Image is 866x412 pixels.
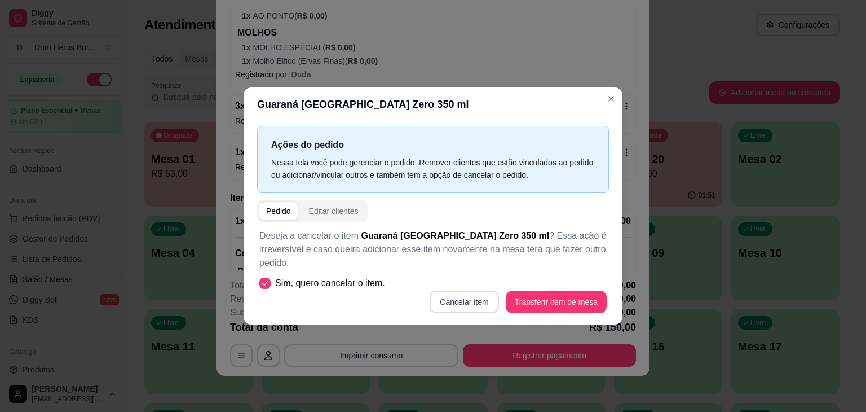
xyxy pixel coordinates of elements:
span: Guaraná [GEOGRAPHIC_DATA] Zero 350 ml [361,231,550,240]
button: Cancelar item [430,291,498,313]
div: Nessa tela você pode gerenciar o pedido. Remover clientes que estão vinculados ao pedido ou adici... [271,156,595,181]
div: Editar clientes [309,205,359,217]
p: Ações do pedido [271,138,595,152]
button: Transferir item de mesa [506,291,607,313]
p: Deseja a cancelar o item ? Essa ação é irreversível e caso queira adicionar esse item novamente n... [259,229,607,270]
header: Guaraná [GEOGRAPHIC_DATA] Zero 350 ml [244,87,622,121]
span: Sim, quero cancelar o item. [275,277,385,290]
div: Pedido [266,205,291,217]
button: Close [602,90,620,108]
